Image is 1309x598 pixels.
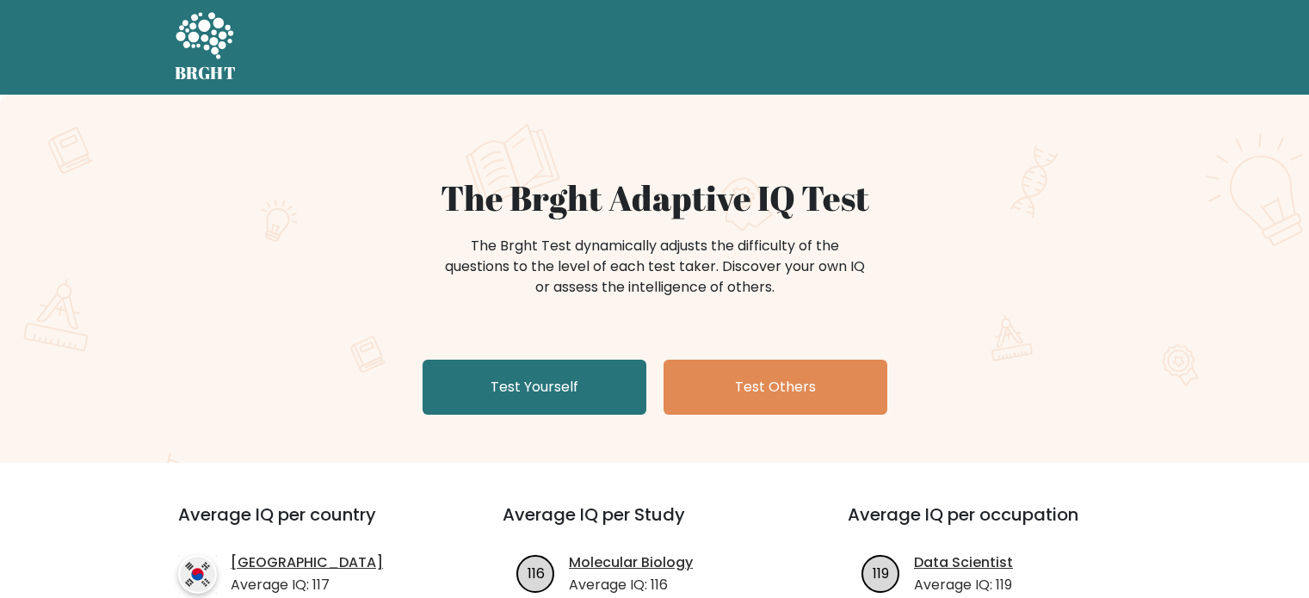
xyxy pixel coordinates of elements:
p: Average IQ: 117 [231,575,383,595]
h3: Average IQ per Study [503,504,806,546]
p: Average IQ: 119 [914,575,1013,595]
img: country [178,555,217,594]
a: [GEOGRAPHIC_DATA] [231,552,383,573]
a: BRGHT [175,7,237,88]
h3: Average IQ per country [178,504,441,546]
h1: The Brght Adaptive IQ Test [235,177,1075,219]
h5: BRGHT [175,63,237,83]
text: 116 [528,563,545,583]
a: Test Yourself [423,360,646,415]
a: Test Others [664,360,887,415]
h3: Average IQ per occupation [848,504,1152,546]
p: Average IQ: 116 [569,575,693,595]
text: 119 [873,563,889,583]
a: Molecular Biology [569,552,693,573]
a: Data Scientist [914,552,1013,573]
div: The Brght Test dynamically adjusts the difficulty of the questions to the level of each test take... [440,236,870,298]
